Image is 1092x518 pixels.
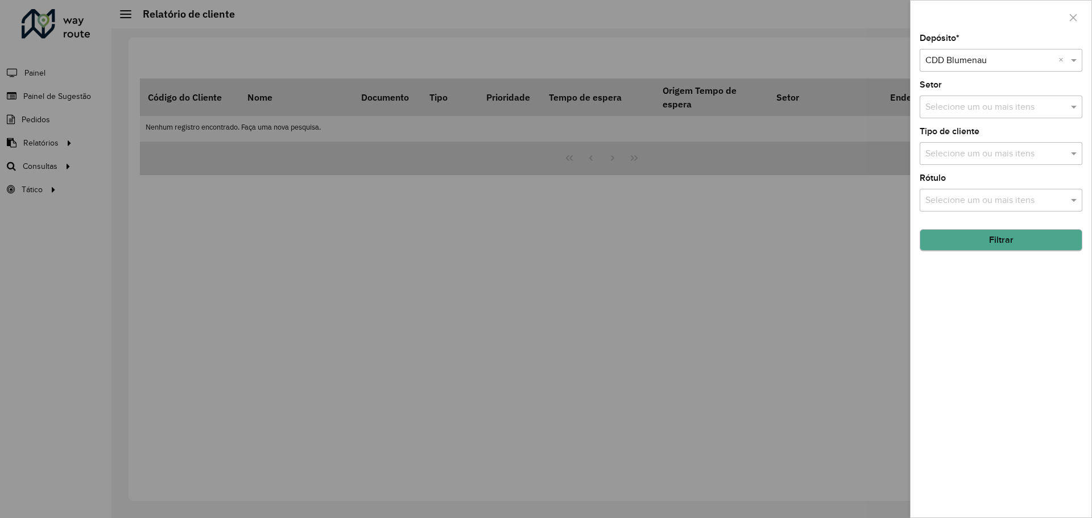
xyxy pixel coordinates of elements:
[920,78,942,92] label: Setor
[920,31,959,45] label: Depósito
[1058,53,1068,67] span: Clear all
[920,171,946,185] label: Rótulo
[920,125,979,138] label: Tipo de cliente
[920,229,1082,251] button: Filtrar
